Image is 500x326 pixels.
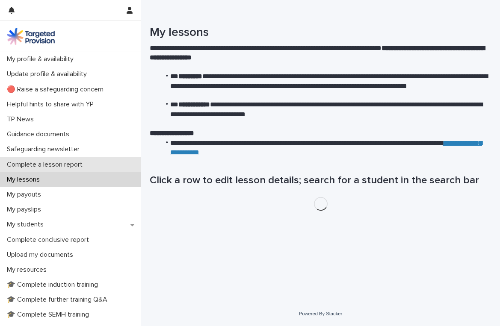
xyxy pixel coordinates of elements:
[3,85,110,94] p: 🔴 Raise a safeguarding concern
[150,174,491,187] h1: Click a row to edit lesson details; search for a student in the search bar
[3,145,86,153] p: Safeguarding newsletter
[150,26,491,40] h1: My lessons
[3,296,114,304] p: 🎓 Complete further training Q&A
[3,115,41,123] p: TP News
[3,251,80,259] p: Upload my documents
[3,161,89,169] p: Complete a lesson report
[3,176,47,184] p: My lessons
[3,55,80,63] p: My profile & availability
[3,281,105,289] p: 🎓 Complete induction training
[3,206,48,214] p: My payslips
[299,311,342,316] a: Powered By Stacker
[3,191,48,199] p: My payouts
[3,266,53,274] p: My resources
[3,236,96,244] p: Complete conclusive report
[3,100,101,109] p: Helpful hints to share with YP
[3,70,94,78] p: Update profile & availability
[3,220,50,229] p: My students
[7,28,55,45] img: M5nRWzHhSzIhMunXDL62
[3,311,96,319] p: 🎓 Complete SEMH training
[3,130,76,138] p: Guidance documents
